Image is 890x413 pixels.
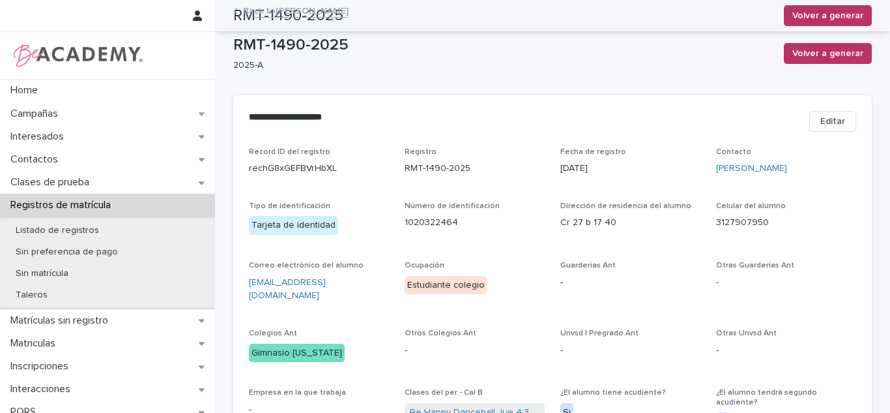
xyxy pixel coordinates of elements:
[249,329,297,337] span: Colegios Ant
[243,3,349,18] a: Back to[PERSON_NAME]
[5,176,100,189] p: Clases de prueba
[233,36,773,55] p: RMT-1490-2025
[820,115,845,128] span: Editar
[249,344,345,363] div: Gimnasio [US_STATE]
[405,276,487,295] div: Estudiante colegio
[716,148,751,156] span: Contacto
[716,162,787,176] a: [PERSON_NAME]
[249,278,326,301] a: [EMAIL_ADDRESS][DOMAIN_NAME]
[405,389,483,397] span: Clases del per - Cal B
[560,216,700,230] p: Cr 27 b 17 40
[560,162,700,176] p: [DATE]
[405,262,444,269] span: Ocupación
[405,202,500,210] span: Número de identificación
[560,202,691,210] span: Dirección de residencia del alumno
[5,360,79,373] p: Inscripciones
[5,225,109,236] p: Listado de registros
[233,60,768,71] p: 2025-A
[5,268,79,279] p: Sin matrícula
[716,202,786,210] span: Celular del alumno
[5,199,121,211] p: Registros de matrícula
[5,247,128,258] p: Sin preferencia de pago
[249,148,330,156] span: Record ID del registro
[716,262,794,269] span: Otras Guarderías Ant
[560,148,626,156] span: Fecha de registro
[560,329,639,337] span: Unvsd | Pregrado Ant
[809,111,856,132] button: Editar
[716,389,817,406] span: ¿El alumno tendrá segundo acudiente?
[716,216,856,230] p: 3127907950
[10,42,144,69] img: WPrjXfSUmiLcdUfaYY4Q
[5,130,74,143] p: Interesados
[5,108,68,120] p: Campañas
[560,276,700,290] p: -
[249,202,330,210] span: Tipo de identificación
[716,329,777,337] span: Otras Unvsd Ant
[249,389,346,397] span: Empresa en la que trabaja
[5,84,48,97] p: Home
[249,162,389,176] p: rechG8xGEFBVrHbXL
[5,383,81,395] p: Interacciones
[5,290,58,301] p: Taleros
[249,262,364,269] span: Correo electrónico del alumno
[716,276,856,290] p: -
[249,216,338,235] div: Tarjeta de identidad
[5,153,68,166] p: Contactos
[5,314,119,327] p: Matrículas sin registro
[5,337,66,350] p: Matriculas
[560,262,616,269] span: Guarderías Ant
[405,162,545,176] p: RMT-1490-2025
[716,344,856,358] p: -
[405,148,437,156] span: Registro
[560,389,666,397] span: ¿El alumno tiene acudiente?
[405,344,545,358] p: -
[792,47,863,60] span: Volver a generar
[784,43,872,64] button: Volver a generar
[560,344,700,358] p: -
[405,329,476,337] span: Otros Colegios Ant
[405,216,545,230] p: 1020322464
